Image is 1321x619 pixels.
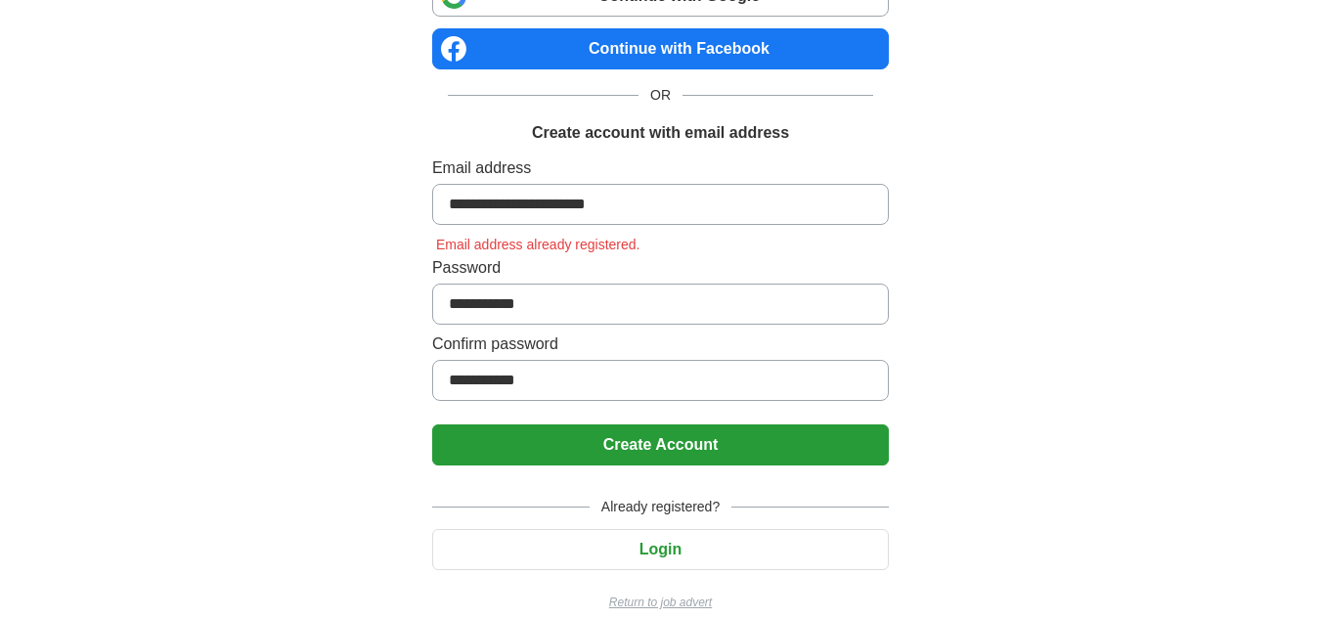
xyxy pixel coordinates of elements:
[590,497,731,517] span: Already registered?
[432,237,644,252] span: Email address already registered.
[532,121,789,145] h1: Create account with email address
[432,541,889,557] a: Login
[432,529,889,570] button: Login
[432,594,889,611] a: Return to job advert
[432,28,889,69] a: Continue with Facebook
[638,85,683,106] span: OR
[432,256,889,280] label: Password
[432,332,889,356] label: Confirm password
[432,424,889,465] button: Create Account
[432,156,889,180] label: Email address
